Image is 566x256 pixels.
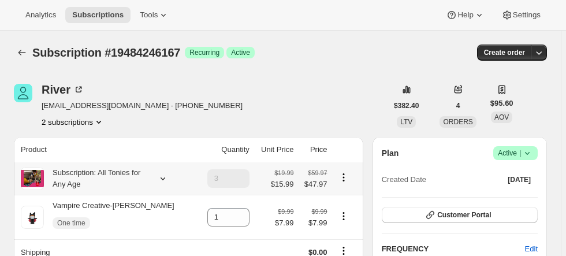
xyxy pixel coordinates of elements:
[334,171,353,184] button: Product actions
[42,116,105,128] button: Product actions
[439,7,491,23] button: Help
[21,206,44,229] img: product img
[42,84,84,95] div: River
[14,44,30,61] button: Subscriptions
[32,46,180,59] span: Subscription #19484246167
[477,44,532,61] button: Create order
[520,149,522,158] span: |
[300,179,327,190] span: $47.97
[437,210,491,220] span: Customer Portal
[394,101,419,110] span: $382.40
[334,210,353,222] button: Product actions
[14,137,198,162] th: Product
[449,98,467,114] button: 4
[18,7,63,23] button: Analytics
[382,147,399,159] h2: Plan
[231,48,250,57] span: Active
[525,243,538,255] span: Edit
[278,208,293,215] small: $9.99
[133,7,176,23] button: Tools
[140,10,158,20] span: Tools
[501,172,538,188] button: [DATE]
[14,84,32,102] span: River null
[387,98,426,114] button: $382.40
[44,200,174,235] div: Vampire Creative-[PERSON_NAME]
[382,174,426,185] span: Created Date
[274,169,293,176] small: $19.99
[308,169,327,176] small: $59.97
[275,217,294,229] span: $7.99
[494,7,548,23] button: Settings
[57,218,85,228] span: One time
[311,208,327,215] small: $9.99
[42,100,243,112] span: [EMAIL_ADDRESS][DOMAIN_NAME] · [PHONE_NUMBER]
[494,113,509,121] span: AOV
[300,217,327,229] span: $7.99
[498,147,533,159] span: Active
[382,207,538,223] button: Customer Portal
[400,118,412,126] span: LTV
[443,118,472,126] span: ORDERS
[382,243,525,255] h2: FREQUENCY
[65,7,131,23] button: Subscriptions
[271,179,294,190] span: $15.99
[457,10,473,20] span: Help
[508,175,531,184] span: [DATE]
[25,10,56,20] span: Analytics
[44,167,148,190] div: Subscription: All Tonies for Any Age
[72,10,124,20] span: Subscriptions
[189,48,219,57] span: Recurring
[490,98,513,109] span: $95.60
[198,137,252,162] th: Quantity
[253,137,297,162] th: Unit Price
[297,137,330,162] th: Price
[456,101,460,110] span: 4
[513,10,541,20] span: Settings
[484,48,525,57] span: Create order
